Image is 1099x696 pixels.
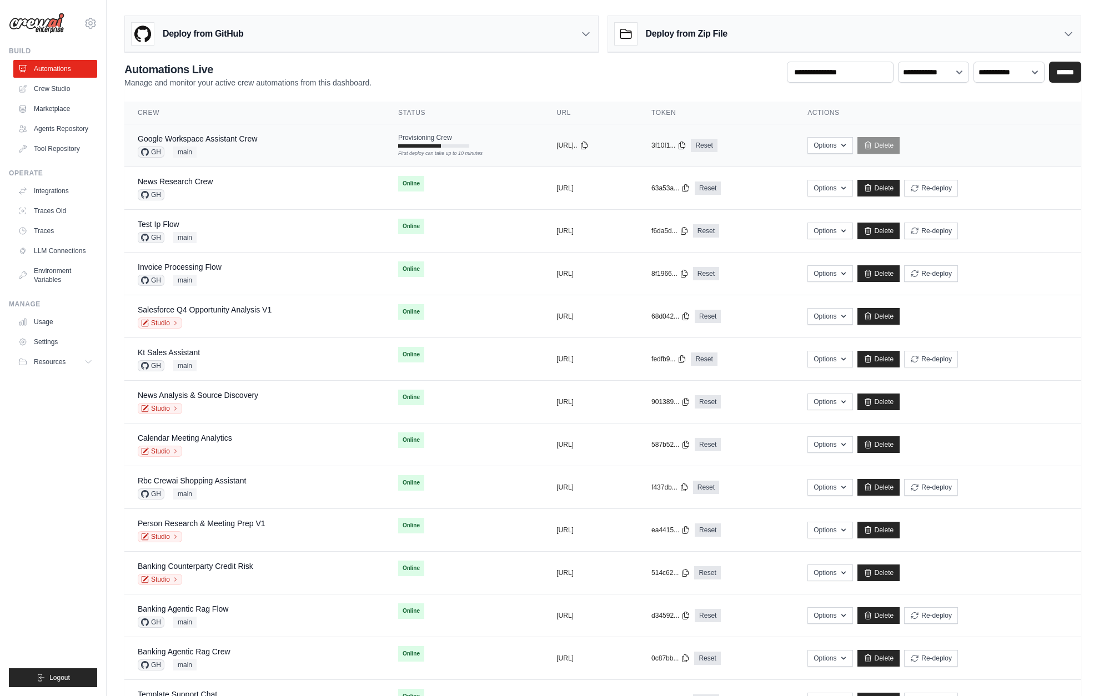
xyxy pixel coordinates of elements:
button: Re-deploy [904,223,958,239]
a: Calendar Meeting Analytics [138,433,232,442]
a: Reset [693,481,719,494]
span: GH [138,360,164,371]
a: Salesforce Q4 Opportunity Analysis V1 [138,305,272,314]
button: 3f10f1... [651,141,686,150]
span: Online [398,646,424,662]
span: GH [138,147,164,158]
span: GH [138,189,164,200]
a: Crew Studio [13,80,97,98]
a: Agents Repository [13,120,97,138]
span: Online [398,304,424,320]
span: main [173,147,197,158]
a: Delete [857,265,900,282]
a: Delete [857,522,900,538]
a: Reset [695,181,721,195]
span: GH [138,659,164,670]
a: Delete [857,564,900,581]
iframe: Chat Widget [1043,643,1099,696]
th: Token [638,102,794,124]
span: Online [398,390,424,405]
a: Test Ip Flow [138,220,179,229]
a: Traces [13,222,97,240]
button: Options [807,479,852,496]
p: Manage and monitor your active crew automations from this dashboard. [124,77,372,88]
a: Reset [693,267,719,280]
span: main [173,360,197,371]
a: Environment Variables [13,262,97,289]
a: Banking Agentic Rag Crew [138,647,230,656]
div: Operate [9,169,97,178]
h3: Deploy from GitHub [163,27,243,41]
a: Banking Agentic Rag Flow [138,604,228,613]
button: Re-deploy [904,479,958,496]
span: GH [138,617,164,628]
div: Build [9,47,97,56]
a: Reset [695,395,721,408]
a: Reset [695,310,721,323]
span: Provisioning Crew [398,133,452,142]
a: Delete [857,436,900,453]
th: Crew [124,102,385,124]
a: Studio [138,446,182,457]
a: News Research Crew [138,177,213,186]
a: Traces Old [13,202,97,220]
button: Resources [13,353,97,371]
span: main [173,659,197,670]
span: GH [138,488,164,500]
span: main [173,488,197,500]
span: Logout [49,673,70,682]
a: Reset [695,438,721,451]
a: Rbc Crewai Shopping Assistant [138,476,246,485]
a: Reset [691,139,717,152]
button: Re-deploy [904,180,958,196]
button: Options [807,436,852,453]
th: Actions [794,102,1081,124]
button: Options [807,522,852,538]
div: First deploy can take up to 10 minutes [398,150,469,158]
a: Delete [857,479,900,496]
button: ea4415... [651,526,690,534]
button: 587b52... [651,440,690,449]
span: Resources [34,357,66,366]
span: Online [398,347,424,362]
a: Studio [138,403,182,414]
a: Studio [138,317,182,329]
button: 68d042... [651,312,690,321]
div: Manage [9,300,97,309]
a: Reset [694,566,720,579]
button: fedfb9... [651,355,686,364]
th: Status [385,102,543,124]
span: Online [398,432,424,448]
button: 901389... [651,397,690,406]
a: LLM Connections [13,242,97,260]
a: Delete [857,650,900,667]
img: GitHub Logo [132,23,154,45]
a: Delete [857,223,900,239]
button: 8f1966... [651,269,689,278]
span: Online [398,176,424,191]
a: Invoice Processing Flow [138,263,222,271]
a: Reset [693,224,719,238]
button: f437db... [651,483,689,492]
button: Options [807,265,852,282]
a: Delete [857,394,900,410]
span: main [173,617,197,628]
span: Online [398,261,424,277]
button: Options [807,351,852,367]
a: Reset [691,352,717,366]
a: Studio [138,531,182,542]
h3: Deploy from Zip File [646,27,727,41]
button: 63a53a... [651,184,690,193]
button: Re-deploy [904,351,958,367]
a: Marketplace [13,100,97,118]
a: Delete [857,351,900,367]
button: f6da5d... [651,226,689,235]
a: Studio [138,574,182,585]
span: GH [138,275,164,286]
span: main [173,232,197,243]
a: Tool Repository [13,140,97,158]
a: Delete [857,607,900,624]
button: d34592... [651,611,690,620]
button: Re-deploy [904,265,958,282]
